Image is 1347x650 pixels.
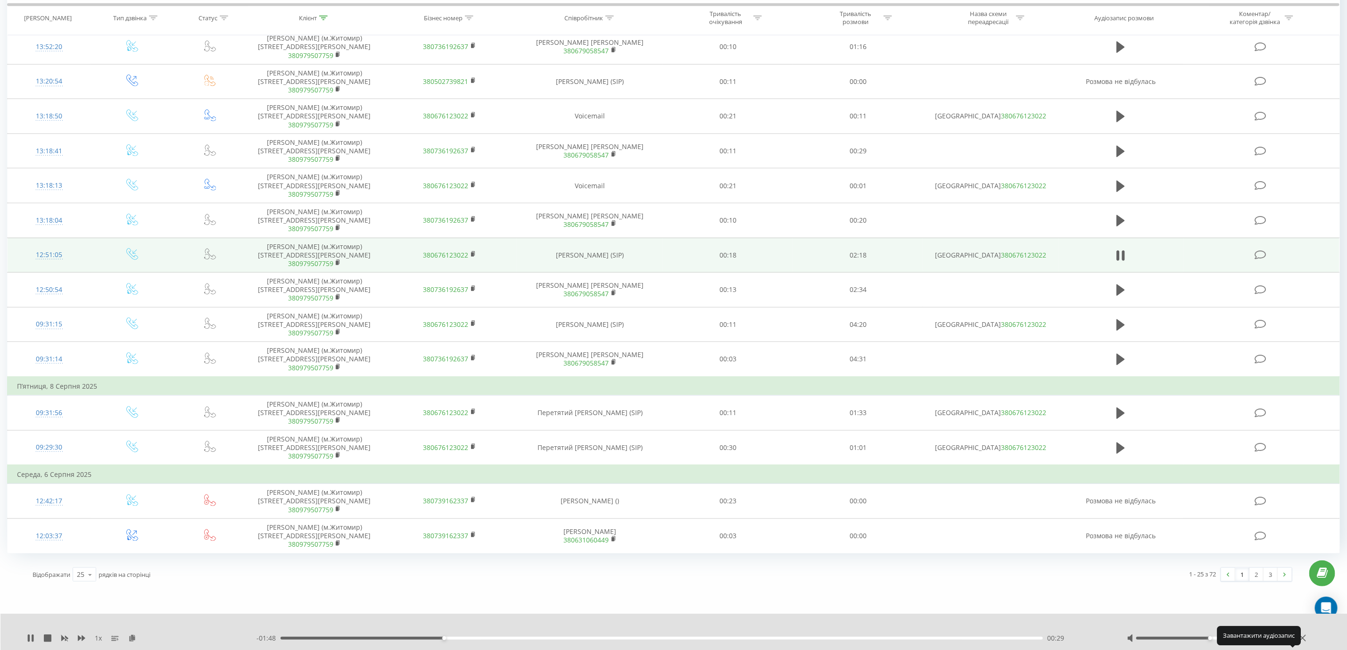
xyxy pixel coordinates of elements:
td: 00:11 [663,133,793,168]
span: - 01:48 [256,633,281,643]
td: [PERSON_NAME] (м.Житомир) [STREET_ADDRESS][PERSON_NAME] [247,395,382,430]
a: 380979507759 [288,328,333,337]
a: 380676123022 [1001,111,1046,120]
td: 00:21 [663,99,793,134]
div: 12:42:17 [17,492,81,510]
td: 00:20 [793,203,923,238]
td: [PERSON_NAME] (м.Житомир) [STREET_ADDRESS][PERSON_NAME] [247,238,382,273]
td: П’ятниця, 8 Серпня 2025 [8,377,1340,396]
div: Клієнт [299,14,317,22]
td: [GEOGRAPHIC_DATA] [923,395,1058,430]
div: 1 - 25 з 72 [1190,569,1216,579]
a: 380676123022 [1001,250,1046,259]
div: 13:18:50 [17,107,81,125]
span: Розмова не відбулась [1086,531,1156,540]
a: 380739162337 [423,531,469,540]
td: 00:03 [663,342,793,377]
a: 380502739821 [423,77,469,86]
td: [PERSON_NAME] (м.Житомир) [STREET_ADDRESS][PERSON_NAME] [247,273,382,308]
td: [GEOGRAPHIC_DATA] [923,430,1058,465]
td: [PERSON_NAME] () [517,484,663,519]
a: 380736192637 [423,216,469,225]
td: [PERSON_NAME] [PERSON_NAME] [517,342,663,377]
a: 380676123022 [423,443,469,452]
a: 380979507759 [288,363,333,372]
td: [PERSON_NAME] [PERSON_NAME] [517,133,663,168]
td: [PERSON_NAME] (м.Житомир) [STREET_ADDRESS][PERSON_NAME] [247,30,382,65]
div: 09:31:56 [17,404,81,422]
td: [PERSON_NAME] (м.Житомир) [STREET_ADDRESS][PERSON_NAME] [247,99,382,134]
td: 00:11 [663,395,793,430]
div: 13:18:13 [17,176,81,195]
td: 01:01 [793,430,923,465]
div: 25 [77,570,84,579]
a: 380979507759 [288,155,333,164]
td: Voicemail [517,99,663,134]
td: 00:21 [663,168,793,203]
a: 2 [1249,568,1264,581]
td: [PERSON_NAME] (SIP) [517,307,663,342]
span: Розмова не відбулась [1086,77,1156,86]
a: 380679058547 [564,150,609,159]
a: 380736192637 [423,354,469,363]
td: 04:20 [793,307,923,342]
td: [GEOGRAPHIC_DATA] [923,307,1058,342]
td: 00:10 [663,30,793,65]
a: 380631060449 [564,535,609,544]
td: 00:00 [793,484,923,519]
div: 12:50:54 [17,281,81,299]
td: [PERSON_NAME] [PERSON_NAME] [517,30,663,65]
td: 00:13 [663,273,793,308]
td: 01:33 [793,395,923,430]
td: [PERSON_NAME] [PERSON_NAME] [517,273,663,308]
td: [PERSON_NAME] (м.Житомир) [STREET_ADDRESS][PERSON_NAME] [247,64,382,99]
td: 01:16 [793,30,923,65]
td: [GEOGRAPHIC_DATA] [923,99,1058,134]
div: Бізнес номер [424,14,463,22]
td: [PERSON_NAME] (м.Житомир) [STREET_ADDRESS][PERSON_NAME] [247,430,382,465]
a: 380736192637 [423,146,469,155]
td: [PERSON_NAME] (м.Житомир) [STREET_ADDRESS][PERSON_NAME] [247,168,382,203]
a: 380979507759 [288,540,333,549]
a: 380979507759 [288,120,333,129]
a: 380979507759 [288,259,333,268]
div: 09:29:30 [17,438,81,457]
a: 380676123022 [423,111,469,120]
td: [PERSON_NAME] (м.Житомир) [STREET_ADDRESS][PERSON_NAME] [247,203,382,238]
a: 380676123022 [1001,408,1046,417]
a: 3 [1264,568,1278,581]
td: [PERSON_NAME] [517,518,663,553]
a: 380676123022 [1001,320,1046,329]
span: 1 x [95,633,102,643]
td: 00:18 [663,238,793,273]
td: 04:31 [793,342,923,377]
div: Статус [198,14,217,22]
div: 13:18:04 [17,211,81,230]
span: Відображати [33,570,70,579]
span: Розмова не відбулась [1086,496,1156,505]
td: 00:11 [663,307,793,342]
a: 380979507759 [288,417,333,425]
span: 00:29 [1048,633,1065,643]
a: 380679058547 [564,220,609,229]
td: [PERSON_NAME] [PERSON_NAME] [517,203,663,238]
td: 00:01 [793,168,923,203]
td: [GEOGRAPHIC_DATA] [923,168,1058,203]
td: 00:00 [793,64,923,99]
div: Тривалість розмови [831,10,881,26]
div: 09:31:14 [17,350,81,368]
td: [PERSON_NAME] (м.Житомир) [STREET_ADDRESS][PERSON_NAME] [247,133,382,168]
div: Коментар/категорія дзвінка [1227,10,1282,26]
a: 380679058547 [564,358,609,367]
td: 00:29 [793,133,923,168]
td: [PERSON_NAME] (м.Житомир) [STREET_ADDRESS][PERSON_NAME] [247,342,382,377]
a: 380676123022 [1001,443,1046,452]
a: 380739162337 [423,496,469,505]
a: 380679058547 [564,46,609,55]
div: 12:51:05 [17,246,81,264]
div: 13:52:20 [17,38,81,56]
a: 380979507759 [288,190,333,199]
td: [GEOGRAPHIC_DATA] [923,238,1058,273]
td: 02:18 [793,238,923,273]
td: 00:10 [663,203,793,238]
